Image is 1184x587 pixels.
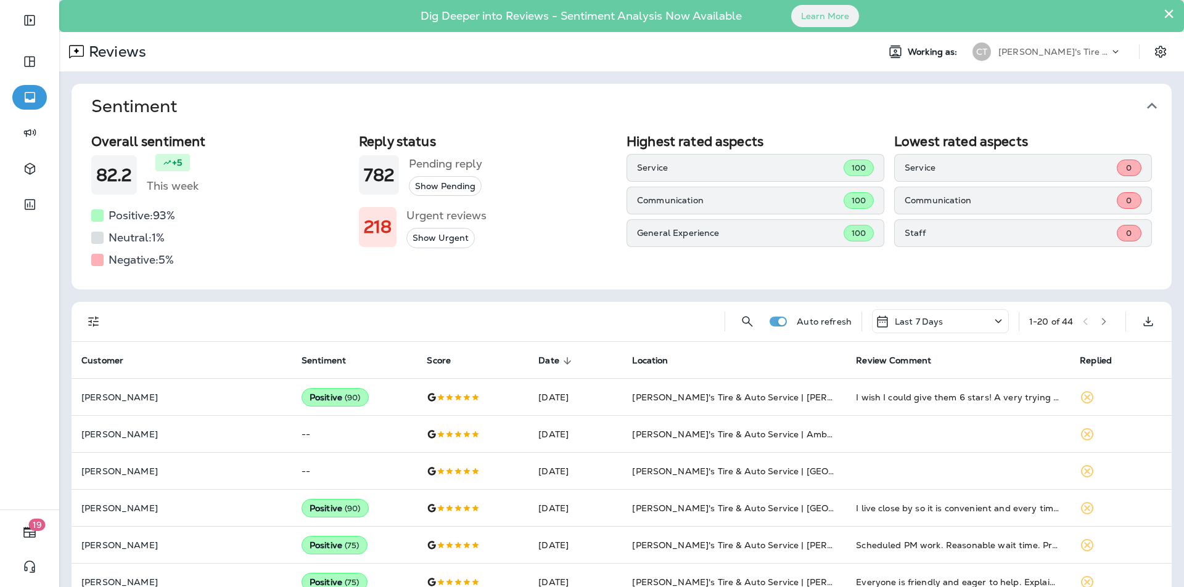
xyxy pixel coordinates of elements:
span: 19 [29,519,46,531]
button: Show Pending [409,176,482,196]
span: Score [427,355,467,366]
td: [DATE] [528,453,622,490]
p: [PERSON_NAME] [81,577,282,587]
span: Replied [1080,355,1128,366]
h5: This week [147,176,199,196]
button: Close [1163,4,1175,23]
span: [PERSON_NAME]'s Tire & Auto Service | Ambassador [632,429,860,440]
span: [PERSON_NAME]'s Tire & Auto Service | [GEOGRAPHIC_DATA][PERSON_NAME] [632,503,979,514]
button: Expand Sidebar [12,8,47,33]
div: Positive [302,536,368,554]
span: Location [632,355,684,366]
p: General Experience [637,228,844,238]
h5: Positive: 93 % [109,206,175,225]
div: Positive [302,388,369,407]
span: ( 90 ) [345,503,361,514]
p: Service [637,163,844,172]
div: CT [972,43,991,61]
span: [PERSON_NAME]'s Tire & Auto Service | [GEOGRAPHIC_DATA] [632,466,902,477]
td: [DATE] [528,490,622,527]
h1: 782 [364,165,394,185]
span: [PERSON_NAME]'s Tire & Auto Service | [PERSON_NAME] [632,392,882,403]
button: Export as CSV [1136,309,1161,334]
span: Working as: [908,47,960,57]
span: [PERSON_NAME]'s Tire & Auto Service | [PERSON_NAME] [632,540,882,551]
button: Learn More [791,5,859,27]
td: -- [292,416,417,453]
div: Scheduled PM work. Reasonable wait time. Provided heads up on needed work. Reasonable prices. [856,539,1060,551]
span: Date [538,355,559,366]
td: -- [292,453,417,490]
span: 100 [852,228,866,238]
span: 0 [1126,163,1132,173]
button: Filters [81,309,106,334]
span: Sentiment [302,355,362,366]
p: [PERSON_NAME] [81,503,282,513]
p: +5 [172,156,182,169]
p: Communication [637,195,844,205]
p: [PERSON_NAME] [81,429,282,439]
h1: Sentiment [91,96,177,116]
button: Search Reviews [735,309,760,334]
span: Review Comment [856,355,947,366]
p: [PERSON_NAME] [81,392,282,402]
p: Reviews [84,43,146,61]
span: Location [632,355,668,366]
h5: Pending reply [409,154,482,174]
p: Communication [905,195,1117,205]
h1: 218 [364,217,392,237]
span: Score [427,355,451,366]
div: Sentiment [72,129,1172,289]
span: ( 75 ) [345,540,360,551]
p: [PERSON_NAME]'s Tire & Auto [998,47,1109,57]
p: Last 7 Days [895,317,943,326]
button: Sentiment [81,84,1182,129]
td: [DATE] [528,416,622,453]
h2: Lowest rated aspects [894,134,1152,149]
span: 100 [852,195,866,206]
div: I live close by so it is convenient and every time I have needed service they are ready to help w... [856,502,1060,514]
td: [DATE] [528,527,622,564]
span: Replied [1080,355,1112,366]
p: [PERSON_NAME] [81,540,282,550]
p: Service [905,163,1117,172]
h1: 82.2 [96,165,132,185]
span: Date [538,355,575,366]
span: Review Comment [856,355,931,366]
h5: Urgent reviews [406,206,487,225]
h2: Reply status [359,134,617,149]
span: Customer [81,355,139,366]
span: 0 [1126,228,1132,238]
span: 0 [1126,195,1132,206]
td: [DATE] [528,379,622,416]
button: 19 [12,520,47,544]
span: Sentiment [302,355,346,366]
h2: Highest rated aspects [627,134,884,149]
div: 1 - 20 of 44 [1029,317,1073,326]
span: Customer [81,355,123,366]
button: Settings [1149,41,1172,63]
h5: Negative: 5 % [109,250,174,270]
span: ( 90 ) [345,392,361,403]
p: Staff [905,228,1117,238]
div: I wish I could give them 6 stars! A very trying day with flats on our camper coming back from Gra... [856,391,1060,403]
h5: Neutral: 1 % [109,228,165,248]
button: Show Urgent [406,228,475,248]
div: Positive [302,499,369,517]
h2: Overall sentiment [91,134,349,149]
p: Auto refresh [797,317,852,326]
p: [PERSON_NAME] [81,466,282,476]
p: Dig Deeper into Reviews - Sentiment Analysis Now Available [385,14,778,18]
span: 100 [852,163,866,173]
